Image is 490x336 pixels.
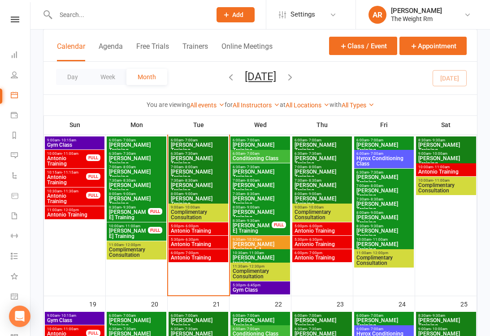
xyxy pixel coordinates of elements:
[221,42,273,61] button: Online Meetings
[245,205,260,209] span: - 9:00am
[329,37,397,55] button: Class / Event
[232,11,243,18] span: Add
[369,152,383,156] span: - 7:00am
[151,296,167,311] div: 20
[170,238,226,242] span: 5:30pm
[418,165,474,169] span: 10:00am
[121,192,136,196] span: - 9:00am
[47,152,87,156] span: 10:00am
[108,192,165,196] span: 8:00am
[232,268,288,279] span: Complimentary Consultation
[11,187,31,207] a: Product Sales
[294,314,350,318] span: 6:00am
[232,327,288,331] span: 6:00am
[108,152,165,156] span: 6:30am
[245,219,260,223] span: - 9:30am
[294,251,350,255] span: 6:00pm
[124,224,140,228] span: - 11:00am
[245,138,260,142] span: - 7:00am
[230,115,291,134] th: Wed
[108,142,165,153] span: [PERSON_NAME] Training
[356,152,412,156] span: 6:00am
[99,42,123,61] button: Agenda
[213,296,229,311] div: 21
[136,42,169,61] button: Free Trials
[108,243,165,247] span: 11:00am
[170,156,226,166] span: [PERSON_NAME] Training
[307,192,321,196] span: - 9:00am
[356,215,412,225] span: [PERSON_NAME] Training
[356,211,412,215] span: 8:00am
[47,208,103,212] span: 11:00am
[245,314,260,318] span: - 7:00am
[183,205,200,209] span: - 10:00am
[148,227,162,234] div: FULL
[57,42,85,61] button: Calendar
[356,197,412,201] span: 7:30am
[275,296,291,311] div: 22
[86,192,100,199] div: FULL
[232,242,288,252] span: [PERSON_NAME] Training 1-1
[294,183,350,193] span: [PERSON_NAME] Training
[356,251,412,255] span: 11:00am
[294,224,350,228] span: 5:00pm
[232,165,288,169] span: 6:30am
[217,7,255,22] button: Add
[232,287,288,293] span: Gym Class
[356,314,412,318] span: 6:00am
[418,142,474,153] span: [PERSON_NAME] Training
[245,327,260,331] span: - 7:00am
[232,183,288,193] span: [PERSON_NAME] Training
[62,152,78,156] span: - 11:00am
[330,101,342,108] strong: with
[108,138,165,142] span: 6:00am
[47,314,103,318] span: 9:00am
[121,179,136,183] span: - 8:30am
[433,179,450,183] span: - 11:00am
[356,201,412,212] span: [PERSON_NAME] Training
[307,152,321,156] span: - 7:30am
[170,228,226,234] span: Antonio Training
[391,15,442,23] div: The Weight Rm
[170,165,226,169] span: 7:00am
[418,169,474,174] span: Antonio Training
[369,211,383,215] span: - 9:00am
[294,255,350,260] span: Antonio Training
[433,165,450,169] span: - 11:00am
[356,188,412,199] span: [PERSON_NAME] Training
[170,142,226,153] span: [PERSON_NAME] Training
[246,283,260,287] span: - 6:45pm
[294,192,350,196] span: 8:00am
[170,224,226,228] span: 5:00pm
[356,156,412,166] span: Hyrox Conditioning Class
[170,314,226,318] span: 6:00am
[170,327,226,331] span: 6:30am
[307,138,321,142] span: - 7:00am
[108,327,165,331] span: 6:30am
[184,224,199,228] span: - 6:00pm
[47,174,87,185] span: Antonio Training
[245,70,276,83] button: [DATE]
[47,212,103,217] span: Antonio Training
[11,267,31,287] a: What's New
[108,228,148,239] span: [PERSON_NAME] Training
[294,238,350,242] span: 5:30pm
[294,179,350,183] span: 7:30am
[337,296,353,311] div: 23
[44,115,106,134] th: Sun
[47,142,103,148] span: Gym Class
[232,318,288,328] span: [PERSON_NAME] Training
[232,238,288,242] span: 9:30am
[106,115,168,134] th: Mon
[307,314,321,318] span: - 7:00am
[170,255,226,260] span: Antonio Training
[11,126,31,146] a: Reports
[108,209,148,220] span: [PERSON_NAME] Training
[272,221,286,228] div: FULL
[9,306,30,327] div: Open Intercom Messenger
[170,179,226,183] span: 7:30am
[431,314,445,318] span: - 9:30am
[183,152,198,156] span: - 7:30am
[369,224,383,228] span: - 9:30am
[47,327,87,331] span: 10:00am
